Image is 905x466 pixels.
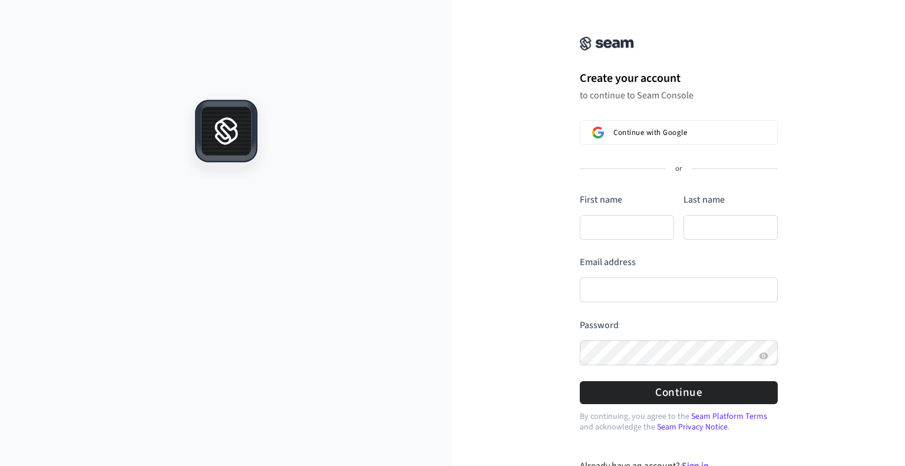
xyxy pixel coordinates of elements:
label: Email address [580,256,636,269]
button: Continue [580,381,778,404]
span: Continue with Google [613,128,687,137]
button: Show password [757,349,771,363]
p: By continuing, you agree to the and acknowledge the . [580,411,778,432]
p: or [675,164,682,174]
h1: Create your account [580,70,778,87]
a: Seam Platform Terms [691,411,767,422]
button: Sign in with GoogleContinue with Google [580,120,778,145]
a: Seam Privacy Notice [657,421,728,433]
p: to continue to Seam Console [580,90,778,101]
label: First name [580,193,622,206]
img: Sign in with Google [592,127,604,138]
label: Password [580,319,619,332]
label: Last name [683,193,725,206]
img: Seam Console [580,37,634,51]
